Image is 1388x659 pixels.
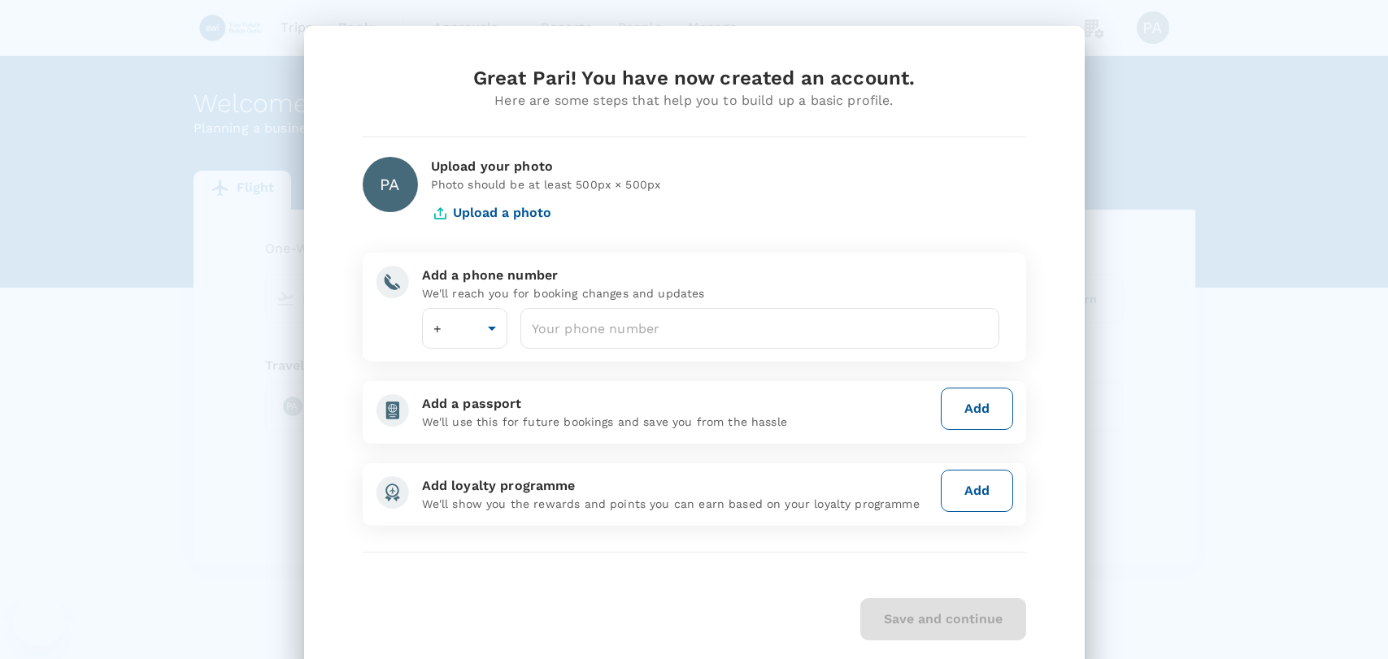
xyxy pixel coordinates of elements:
[433,321,442,336] span: +
[431,176,1026,193] p: Photo should be at least 500px × 500px
[422,266,1000,285] div: Add a phone number
[941,470,1013,512] button: Add
[363,65,1026,91] div: Great Pari! You have now created an account.
[376,394,409,427] img: add-passport
[422,394,934,414] div: Add a passport
[431,193,551,233] button: Upload a photo
[431,157,1026,176] div: Upload your photo
[422,414,934,430] p: We'll use this for future bookings and save you from the hassle
[520,308,1000,349] input: Your phone number
[422,476,934,496] div: Add loyalty programme
[422,308,507,349] div: +
[363,91,1026,111] div: Here are some steps that help you to build up a basic profile.
[941,388,1013,430] button: Add
[422,496,934,512] p: We'll show you the rewards and points you can earn based on your loyalty programme
[422,285,1000,301] p: We'll reach you for booking changes and updates
[376,266,409,298] img: add-phone-number
[376,476,409,509] img: add-loyalty
[363,157,418,212] div: PA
